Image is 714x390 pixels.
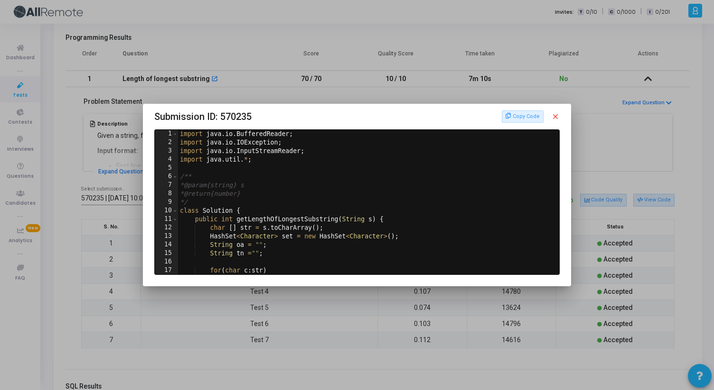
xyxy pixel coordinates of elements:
div: 10 [155,207,178,215]
div: 3 [155,147,178,155]
div: 9 [155,198,178,207]
button: Copy Code [502,110,544,123]
div: 1 [155,130,178,138]
div: 2 [155,138,178,147]
mat-icon: close [551,112,560,121]
div: 7 [155,181,178,190]
div: 13 [155,232,178,241]
div: 6 [155,172,178,181]
div: 16 [155,258,178,266]
div: 4 [155,155,178,164]
div: 17 [155,266,178,275]
span: Submission ID: 570235 [154,109,252,124]
div: 11 [155,215,178,224]
div: 8 [155,190,178,198]
div: 15 [155,249,178,258]
div: 14 [155,241,178,249]
div: 12 [155,224,178,232]
div: 5 [155,164,178,172]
